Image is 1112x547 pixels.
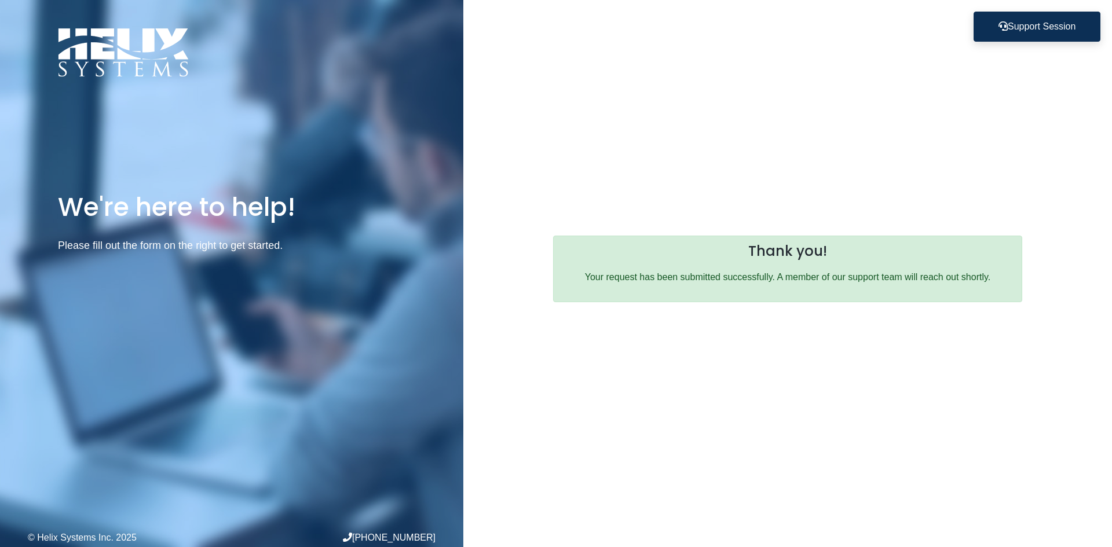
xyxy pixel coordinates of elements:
[974,12,1100,42] button: Support Session
[565,269,1010,286] p: Your request has been submitted successfully. A member of our support team will reach out shortly.
[58,28,189,77] img: Logo
[565,243,1010,260] h4: Thank you!
[232,533,436,542] div: [PHONE_NUMBER]
[58,190,405,223] h1: We're here to help!
[58,237,405,254] p: Please fill out the form on the right to get started.
[28,533,232,542] div: © Helix Systems Inc. 2025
